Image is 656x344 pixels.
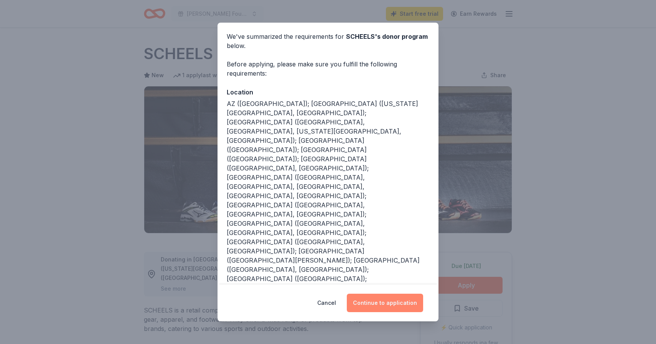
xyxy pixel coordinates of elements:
div: AZ ([GEOGRAPHIC_DATA]); [GEOGRAPHIC_DATA] ([US_STATE][GEOGRAPHIC_DATA], [GEOGRAPHIC_DATA]); [GEOG... [227,99,429,311]
span: SCHEELS 's donor program [346,33,428,40]
div: Before applying, please make sure you fulfill the following requirements: [227,60,429,78]
button: Continue to application [347,294,423,312]
button: Cancel [317,294,336,312]
div: Location [227,87,429,97]
div: We've summarized the requirements for below. [227,32,429,50]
